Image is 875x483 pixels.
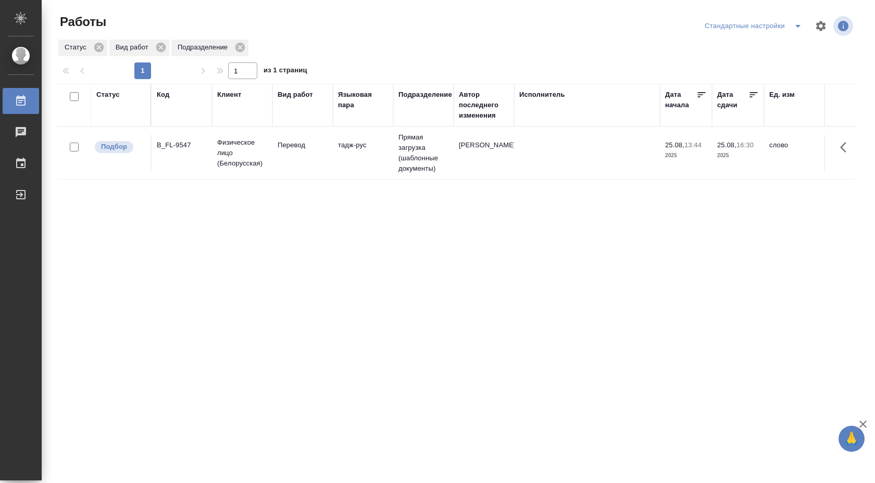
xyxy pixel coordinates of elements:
[217,137,267,169] p: Физическое лицо (Белорусская)
[178,42,231,53] p: Подразделение
[665,90,696,110] div: Дата начала
[454,135,514,171] td: [PERSON_NAME]
[839,426,865,452] button: 🙏
[843,428,860,450] span: 🙏
[764,135,824,171] td: слово
[519,90,565,100] div: Исполнитель
[459,90,509,121] div: Автор последнего изменения
[264,64,307,79] span: из 1 страниц
[393,127,454,179] td: Прямая загрузка (шаблонные документы)
[833,16,855,36] span: Посмотреть информацию
[665,150,707,161] p: 2025
[398,90,452,100] div: Подразделение
[94,140,145,154] div: Можно подбирать исполнителей
[101,142,127,152] p: Подбор
[96,90,120,100] div: Статус
[58,40,107,56] div: Статус
[665,141,684,149] p: 25.08,
[684,141,702,149] p: 13:44
[769,90,795,100] div: Ед. изм
[333,135,393,171] td: тадж-рус
[338,90,388,110] div: Языковая пара
[57,14,106,30] span: Работы
[717,90,748,110] div: Дата сдачи
[157,90,169,100] div: Код
[278,90,313,100] div: Вид работ
[702,18,808,34] div: split button
[736,141,754,149] p: 16:30
[717,150,759,161] p: 2025
[808,14,833,39] span: Настроить таблицу
[717,141,736,149] p: 25.08,
[217,90,241,100] div: Клиент
[157,140,207,150] div: B_FL-9547
[109,40,169,56] div: Вид работ
[65,42,90,53] p: Статус
[116,42,152,53] p: Вид работ
[834,135,859,160] button: Здесь прячутся важные кнопки
[278,140,328,150] p: Перевод
[171,40,248,56] div: Подразделение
